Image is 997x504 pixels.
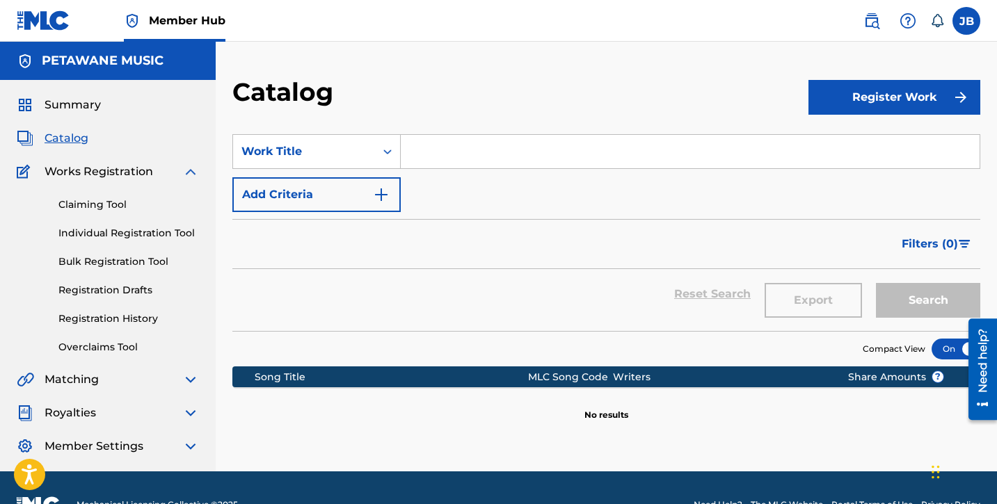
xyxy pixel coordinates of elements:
div: Notifications [930,14,944,28]
img: Catalog [17,130,33,147]
span: Catalog [45,130,88,147]
span: Member Hub [149,13,225,29]
img: filter [959,240,971,248]
img: expand [182,405,199,421]
button: Register Work [808,80,980,115]
img: MLC Logo [17,10,70,31]
a: Registration History [58,311,199,326]
a: Claiming Tool [58,197,199,212]
h5: PETAWANE MUSIC [42,53,163,69]
a: Overclaims Tool [58,340,199,355]
img: Royalties [17,405,33,421]
h2: Catalog [232,76,340,108]
iframe: Resource Center [958,314,997,425]
img: f7272a7cc735f4ea7f67.svg [952,89,969,106]
img: Works Registration [17,163,35,180]
img: help [900,13,916,29]
button: Add Criteria [232,177,401,212]
div: Help [894,7,922,35]
span: Share Amounts [848,370,944,384]
div: Work Title [241,143,367,160]
span: ? [932,371,943,382]
form: Search Form [232,134,980,331]
img: Member Settings [17,438,33,455]
span: Compact View [863,343,925,355]
a: Bulk Registration Tool [58,254,199,269]
img: expand [182,371,199,388]
div: Drag [932,451,940,493]
img: expand [182,163,199,180]
a: Registration Drafts [58,283,199,298]
span: Royalties [45,405,96,421]
a: SummarySummary [17,97,101,113]
img: 9d2ae6d4665cec9f34b9.svg [373,186,390,203]
img: Matching [17,371,34,388]
div: MLC Song Code [528,370,614,384]
span: Matching [45,371,99,388]
span: Works Registration [45,163,153,180]
p: No results [584,392,628,421]
div: Song Title [255,370,527,384]
span: Member Settings [45,438,143,455]
img: search [863,13,880,29]
span: Filters ( 0 ) [902,236,958,252]
a: CatalogCatalog [17,130,88,147]
img: expand [182,438,199,455]
img: Summary [17,97,33,113]
div: User Menu [952,7,980,35]
img: Accounts [17,53,33,70]
span: Summary [45,97,101,113]
iframe: Chat Widget [927,437,997,504]
a: Public Search [858,7,886,35]
button: Filters (0) [893,227,980,261]
img: Top Rightsholder [124,13,141,29]
a: Individual Registration Tool [58,226,199,241]
div: Writers [613,370,826,384]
